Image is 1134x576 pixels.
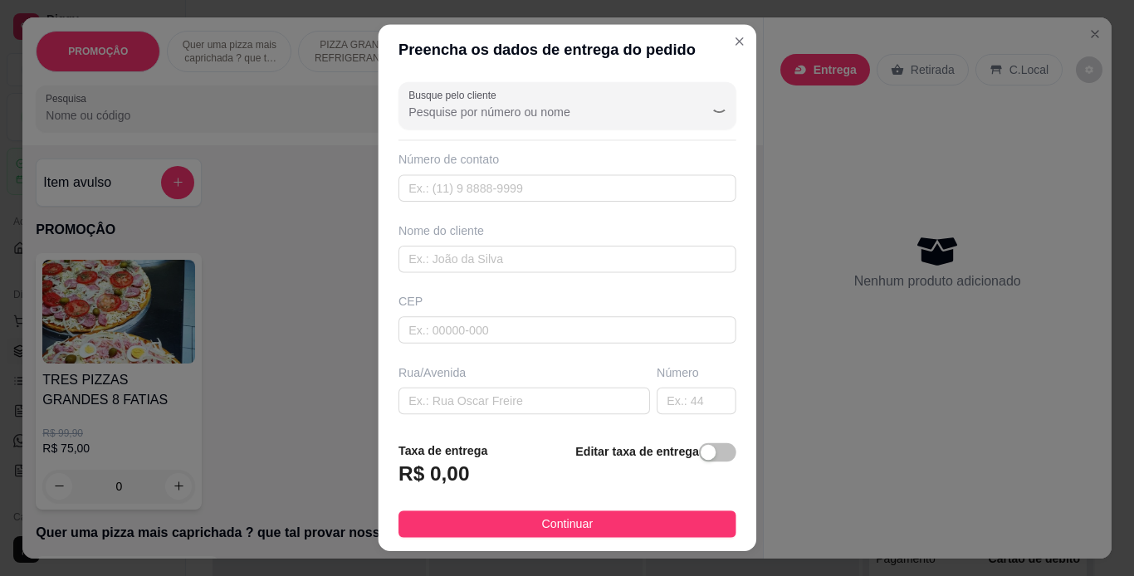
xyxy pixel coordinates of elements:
input: Ex.: Rua Oscar Freire [398,388,650,415]
span: Continuar [541,515,593,534]
div: CEP [398,293,736,310]
input: Ex.: João da Silva [398,246,736,273]
input: Ex.: 00000-000 [398,316,736,344]
strong: Taxa de entrega [398,444,487,457]
div: Número de contato [398,151,736,168]
div: Rua/Avenida [398,364,650,380]
label: Busque pelo cliente [408,88,502,102]
h3: R$ 0,00 [398,461,469,488]
header: Preencha os dados de entrega do pedido [378,25,755,76]
input: Ex.: 44 [657,388,736,415]
input: Busque pelo cliente [408,104,678,120]
button: Close [726,28,753,56]
strong: Editar taxa de entrega [575,445,699,458]
button: Continuar [398,511,736,539]
div: Número [657,364,736,380]
input: Ex.: (11) 9 8888-9999 [398,174,736,202]
div: Nome do cliente [398,222,736,238]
